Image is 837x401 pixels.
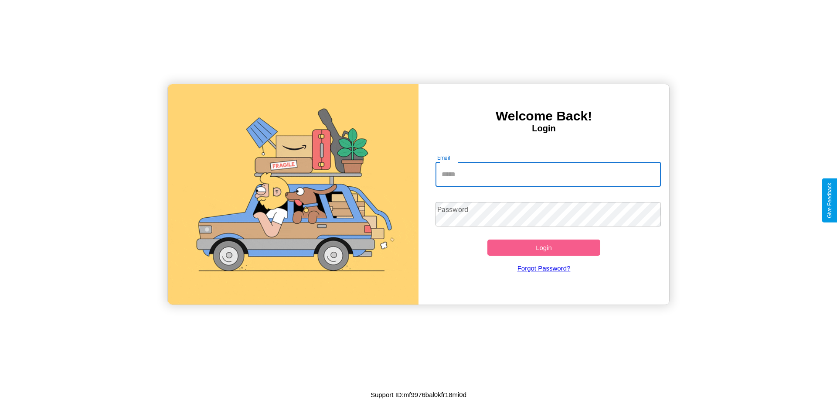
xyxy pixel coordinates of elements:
[431,256,657,281] a: Forgot Password?
[418,109,669,123] h3: Welcome Back!
[168,84,418,305] img: gif
[418,123,669,134] h4: Login
[487,240,600,256] button: Login
[827,183,833,218] div: Give Feedback
[371,389,466,401] p: Support ID: mf9976bal0kfr18mi0d
[437,154,451,161] label: Email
